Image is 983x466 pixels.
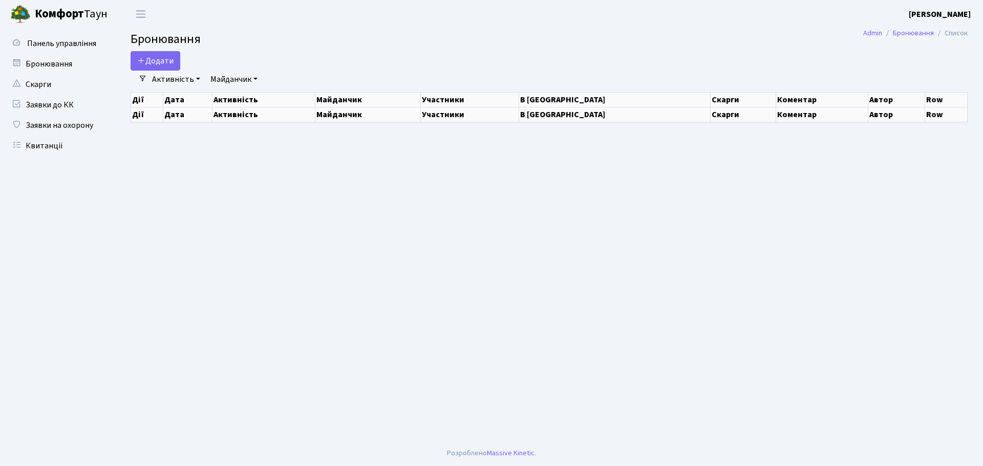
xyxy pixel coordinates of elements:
th: Row [925,92,967,107]
th: Автор [868,92,925,107]
th: Активність [212,107,315,122]
button: Переключити навігацію [128,6,154,23]
div: Розроблено . [447,448,536,459]
th: Дії [131,107,163,122]
th: Майданчик [315,92,420,107]
a: Massive Kinetic [487,448,535,458]
a: Майданчик [206,71,262,88]
a: Заявки на охорону [5,115,108,136]
th: Row [925,107,967,122]
a: [PERSON_NAME] [909,8,971,20]
nav: breadcrumb [848,23,983,44]
th: В [GEOGRAPHIC_DATA] [519,92,710,107]
th: Скарги [710,92,776,107]
span: Панель управління [27,38,96,49]
a: Бронювання [893,28,934,38]
img: logo.png [10,4,31,25]
span: Бронювання [131,30,201,48]
th: Дата [163,107,212,122]
th: Скарги [710,107,776,122]
th: Активність [212,92,315,107]
th: Дата [163,92,212,107]
a: Заявки до КК [5,95,108,115]
a: Admin [863,28,882,38]
b: [PERSON_NAME] [909,9,971,20]
a: Бронювання [5,54,108,74]
li: Список [934,28,968,39]
th: Участники [420,92,519,107]
th: Автор [868,107,925,122]
a: Панель управління [5,33,108,54]
b: Комфорт [35,6,84,22]
a: Квитанції [5,136,108,156]
th: Дії [131,92,163,107]
th: Коментар [776,92,868,107]
th: В [GEOGRAPHIC_DATA] [519,107,710,122]
th: Участники [420,107,519,122]
button: Додати [131,51,180,71]
th: Майданчик [315,107,420,122]
th: Коментар [776,107,868,122]
a: Скарги [5,74,108,95]
a: Активність [148,71,204,88]
span: Таун [35,6,108,23]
